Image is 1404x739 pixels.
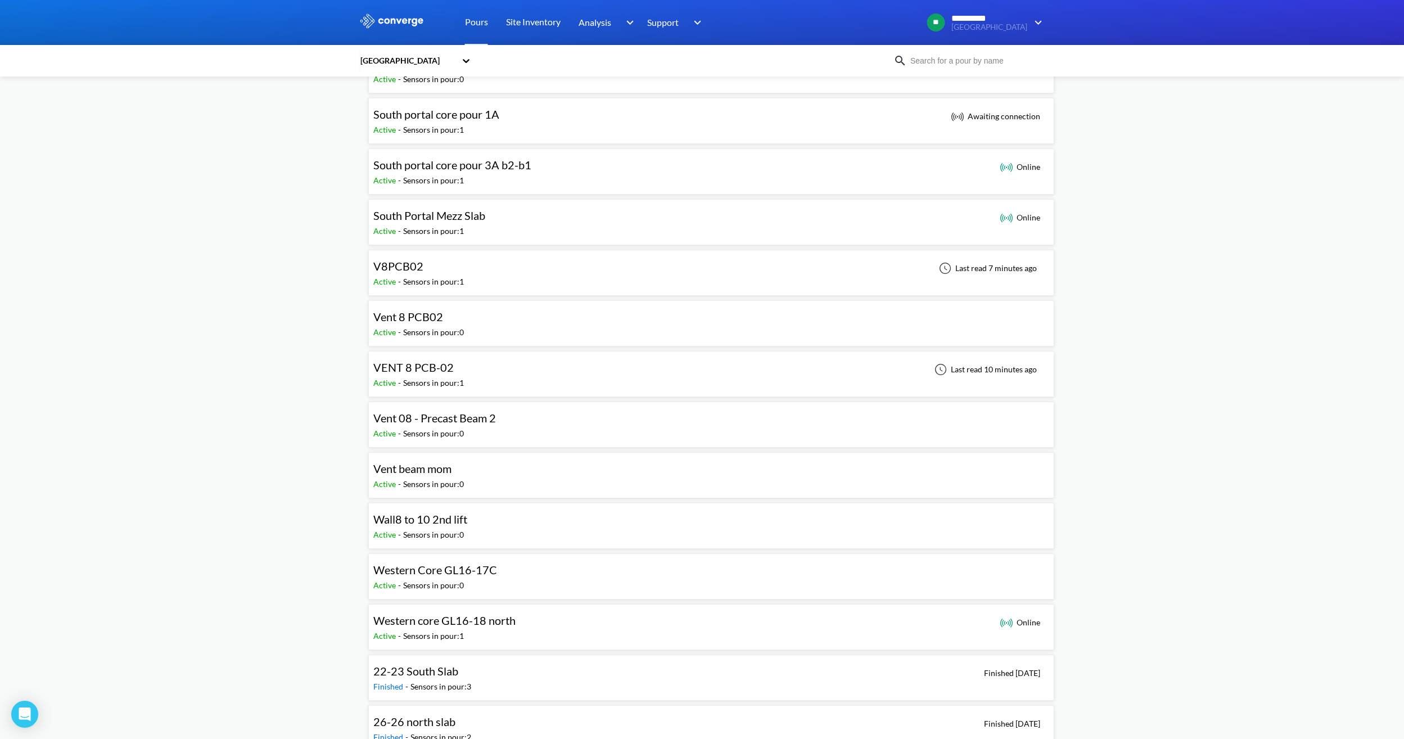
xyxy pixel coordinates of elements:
img: online_icon.svg [1000,616,1013,629]
span: Vent 8 PCB02 [373,310,443,323]
span: Analysis [579,15,611,29]
img: online_icon.svg [1000,160,1013,174]
span: Active [373,429,398,438]
img: downArrow.svg [619,16,636,29]
span: - [398,74,403,84]
a: 26-26 north slabFinished-Sensors in pour:2 Finished [DATE] [368,718,1054,728]
span: Active [373,277,398,286]
span: Western core GL16-18 north [373,614,516,627]
span: VENT 8 PCB-02 [373,361,454,374]
span: Western Core GL16-17C [373,563,497,576]
div: Sensors in pour: 1 [403,225,464,237]
span: - [398,175,403,185]
div: Awaiting connection [951,110,1040,123]
div: Last read 10 minutes ago [928,363,1040,376]
div: [GEOGRAPHIC_DATA] [359,55,456,67]
div: Last read 7 minutes ago [933,262,1040,275]
div: Sensors in pour: 1 [403,630,464,642]
div: Finished [DATE] [981,718,1040,730]
span: - [398,530,403,539]
a: Vent 8 PCB02Active-Sensors in pour:0 [368,313,1054,323]
a: Western core GL16-18 northActive-Sensors in pour:1 Online [368,617,1054,627]
img: online_icon.svg [1000,211,1013,224]
a: South portal core pour 1AActive-Sensors in pour:1 Awaiting connection [368,111,1054,120]
a: V8PCB02Active-Sensors in pour:1Last read 7 minutes ago [368,263,1054,272]
a: Western Core GL16-17CActive-Sensors in pour:0 [368,566,1054,576]
span: Finished [373,682,405,691]
div: Sensors in pour: 0 [403,529,464,541]
a: South portal core pour 3A b2-b1Active-Sensors in pour:1 Online [368,161,1054,171]
span: Active [373,125,398,134]
span: - [398,378,403,387]
span: South Portal Mezz Slab [373,209,485,222]
span: - [398,631,403,641]
span: - [398,277,403,286]
span: Active [373,479,398,489]
span: - [398,226,403,236]
span: South portal core pour 1A [373,107,499,121]
div: Finished [DATE] [981,667,1040,679]
span: - [398,479,403,489]
img: downArrow.svg [1027,16,1045,29]
span: Active [373,580,398,590]
span: Wall8 to 10 2nd lift [373,512,467,526]
span: Active [373,327,398,337]
input: Search for a pour by name [907,55,1043,67]
span: Active [373,631,398,641]
span: Active [373,74,398,84]
div: Online [1000,211,1040,224]
div: Sensors in pour: 0 [403,579,464,592]
a: Wall8 to 10 2nd liftActive-Sensors in pour:0 [368,516,1054,525]
span: Active [373,530,398,539]
span: Active [373,226,398,236]
span: South portal core pour 3A b2-b1 [373,158,531,172]
div: Sensors in pour: 0 [403,478,464,490]
div: Open Intercom Messenger [11,701,38,728]
div: Sensors in pour: 1 [403,124,464,136]
div: Online [1000,616,1040,629]
img: downArrow.svg [687,16,705,29]
div: Sensors in pour: 0 [403,73,464,85]
span: 26-26 north slab [373,715,455,728]
span: 22-23 South Slab [373,664,458,678]
a: VENT 8 PCB-02Active-Sensors in pour:1Last read 10 minutes ago [368,364,1054,373]
span: V8PCB02 [373,259,423,273]
div: Sensors in pour: 1 [403,276,464,288]
a: 22-23 South SlabFinished-Sensors in pour:3 Finished [DATE] [368,668,1054,677]
span: Vent beam mom [373,462,452,475]
span: - [398,580,403,590]
span: - [398,327,403,337]
div: Online [1000,160,1040,174]
a: Vent beam momActive-Sensors in pour:0 [368,465,1054,475]
a: Vent 08 - Precast Beam 2Active-Sensors in pour:0 [368,414,1054,424]
a: South Portal Mezz SlabActive-Sensors in pour:1 Online [368,212,1054,222]
img: icon-search.svg [893,54,907,67]
span: [GEOGRAPHIC_DATA] [951,23,1027,31]
div: Sensors in pour: 0 [403,427,464,440]
span: Support [647,15,679,29]
span: - [398,125,403,134]
div: Sensors in pour: 3 [410,681,471,693]
span: - [398,429,403,438]
img: awaiting_connection_icon.svg [951,110,964,123]
span: - [405,682,410,691]
div: Sensors in pour: 0 [403,326,464,339]
span: Active [373,175,398,185]
img: logo_ewhite.svg [359,13,425,28]
div: Sensors in pour: 1 [403,377,464,389]
div: Sensors in pour: 1 [403,174,464,187]
span: Vent 08 - Precast Beam 2 [373,411,496,425]
span: Active [373,378,398,387]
